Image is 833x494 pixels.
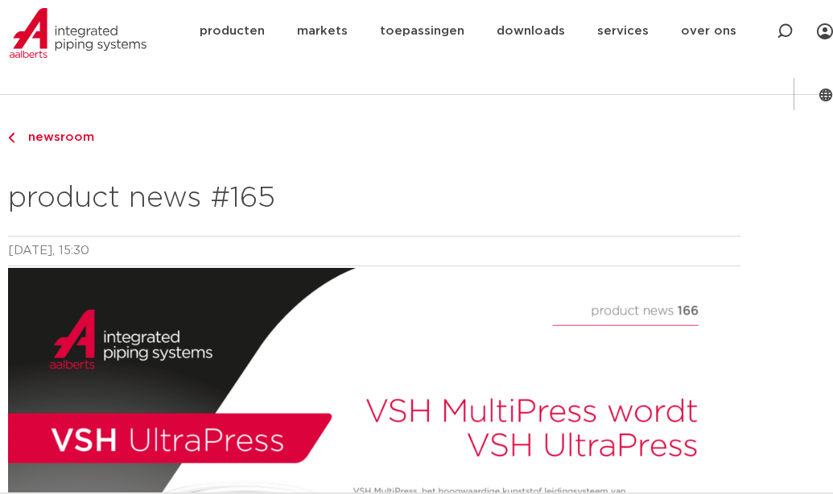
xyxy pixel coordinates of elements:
a: newsroom [8,128,740,147]
div: my IPS [817,14,833,49]
span: , [52,245,55,257]
img: chevron-right.svg [8,133,14,143]
h2: product news #165 [8,179,740,218]
span: newsroom [19,131,94,143]
time: 15:30 [59,245,89,257]
time: [DATE] [8,245,52,257]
